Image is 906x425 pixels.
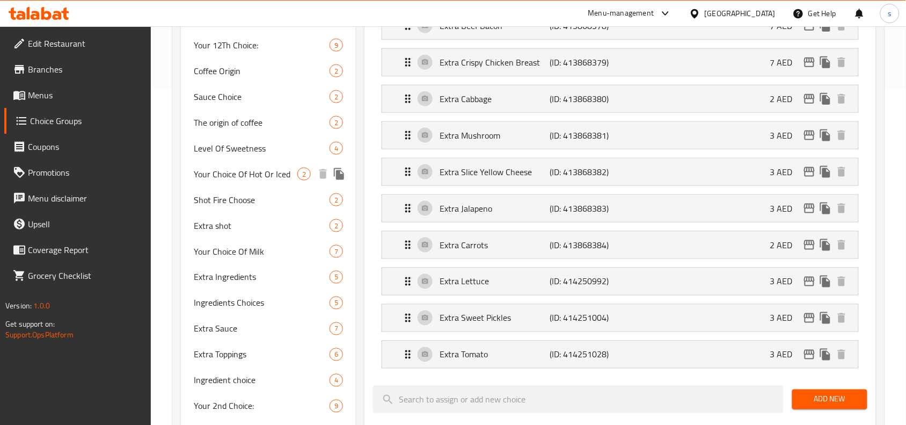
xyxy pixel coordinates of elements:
[834,164,850,180] button: delete
[330,350,342,360] span: 6
[440,275,550,288] p: Extra Lettuce
[801,127,817,143] button: edit
[194,116,330,129] span: The origin of coffee
[382,122,858,149] div: Expand
[382,85,858,112] div: Expand
[817,54,834,70] button: duplicate
[834,237,850,253] button: delete
[181,316,356,342] div: Extra Sauce7
[181,239,356,264] div: Your Choice Of Milk7
[801,347,817,363] button: edit
[770,348,801,361] p: 3 AED
[330,118,342,128] span: 2
[373,227,867,263] li: Expand
[330,400,343,413] div: Choices
[550,275,623,288] p: (ID: 414250992)
[194,348,330,361] span: Extra Toppings
[770,19,801,32] p: 7 AED
[817,237,834,253] button: duplicate
[181,161,356,187] div: Your Choice Of Hot Or Iced2deleteduplicate
[792,390,867,409] button: Add New
[373,117,867,154] li: Expand
[373,300,867,336] li: Expand
[382,159,858,185] div: Expand
[181,290,356,316] div: Ingredients Choices5
[5,299,32,313] span: Version:
[330,271,343,284] div: Choices
[834,54,850,70] button: delete
[770,165,801,178] p: 3 AED
[550,202,623,215] p: (ID: 413868383)
[4,134,151,160] a: Coupons
[297,168,311,181] div: Choices
[770,202,801,215] p: 3 AED
[770,312,801,325] p: 3 AED
[834,273,850,290] button: delete
[330,322,343,335] div: Choices
[28,192,143,205] span: Menu disclaimer
[194,90,330,103] span: Sauce Choice
[770,275,801,288] p: 3 AED
[4,263,151,289] a: Grocery Checklist
[801,273,817,290] button: edit
[817,91,834,107] button: duplicate
[194,245,330,258] span: Your Choice Of Milk
[373,263,867,300] li: Expand
[28,89,143,102] span: Menus
[194,142,330,155] span: Level Of Sweetness
[834,127,850,143] button: delete
[382,268,858,295] div: Expand
[382,341,858,368] div: Expand
[550,92,623,105] p: (ID: 413868380)
[330,324,342,334] span: 7
[194,297,330,309] span: Ingredients Choices
[330,245,343,258] div: Choices
[330,348,343,361] div: Choices
[28,63,143,76] span: Branches
[770,92,801,105] p: 2 AED
[4,160,151,185] a: Promotions
[330,297,343,309] div: Choices
[194,168,297,181] span: Your Choice Of Hot Or Iced
[30,114,143,127] span: Choice Groups
[373,81,867,117] li: Expand
[801,310,817,326] button: edit
[817,310,834,326] button: duplicate
[181,368,356,393] div: Ingredient choice4
[330,221,342,231] span: 2
[330,143,342,154] span: 4
[4,211,151,237] a: Upsell
[834,310,850,326] button: delete
[382,232,858,258] div: Expand
[181,84,356,110] div: Sauce Choice2
[4,82,151,108] a: Menus
[373,154,867,190] li: Expand
[817,347,834,363] button: duplicate
[330,219,343,232] div: Choices
[194,64,330,77] span: Coffee Origin
[181,187,356,213] div: Shot Fire Choose2
[5,317,55,331] span: Get support on:
[194,39,330,52] span: Your 12Th Choice:
[770,56,801,69] p: 7 AED
[834,347,850,363] button: delete
[373,336,867,373] li: Expand
[28,140,143,153] span: Coupons
[330,92,342,102] span: 2
[550,129,623,142] p: (ID: 413868381)
[194,219,330,232] span: Extra shot
[315,166,331,182] button: delete
[28,166,143,179] span: Promotions
[330,195,342,205] span: 2
[181,58,356,84] div: Coffee Origin2
[330,376,342,386] span: 4
[440,239,550,251] p: Extra Carrots
[550,239,623,251] p: (ID: 413868384)
[801,393,859,406] span: Add New
[801,54,817,70] button: edit
[4,237,151,263] a: Coverage Report
[440,129,550,142] p: Extra Mushroom
[330,116,343,129] div: Choices
[817,273,834,290] button: duplicate
[588,7,654,20] div: Menu-management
